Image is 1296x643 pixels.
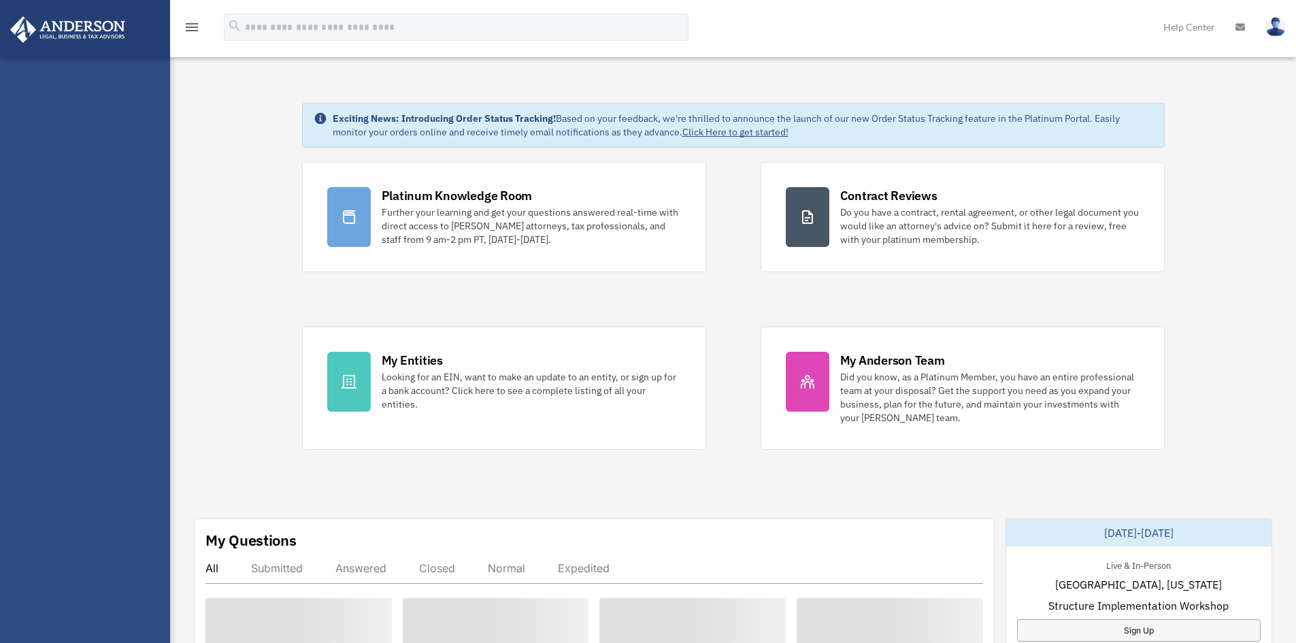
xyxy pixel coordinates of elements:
div: My Questions [205,530,297,550]
img: Anderson Advisors Platinum Portal [6,16,129,43]
a: Sign Up [1017,619,1261,642]
a: Contract Reviews Do you have a contract, rental agreement, or other legal document you would like... [761,162,1165,272]
div: My Entities [382,352,443,369]
div: Platinum Knowledge Room [382,187,533,204]
a: My Anderson Team Did you know, as a Platinum Member, you have an entire professional team at your... [761,327,1165,450]
div: All [205,561,218,575]
div: Did you know, as a Platinum Member, you have an entire professional team at your disposal? Get th... [840,370,1140,425]
i: menu [184,19,200,35]
a: My Entities Looking for an EIN, want to make an update to an entity, or sign up for a bank accoun... [302,327,706,450]
div: [DATE]-[DATE] [1006,519,1272,546]
a: menu [184,24,200,35]
img: User Pic [1265,17,1286,37]
a: Platinum Knowledge Room Further your learning and get your questions answered real-time with dire... [302,162,706,272]
div: Expedited [558,561,610,575]
i: search [227,18,242,33]
div: Based on your feedback, we're thrilled to announce the launch of our new Order Status Tracking fe... [333,112,1153,139]
div: Do you have a contract, rental agreement, or other legal document you would like an attorney's ad... [840,205,1140,246]
strong: Exciting News: Introducing Order Status Tracking! [333,112,556,125]
div: Submitted [251,561,303,575]
div: Looking for an EIN, want to make an update to an entity, or sign up for a bank account? Click her... [382,370,681,411]
span: [GEOGRAPHIC_DATA], [US_STATE] [1055,576,1222,593]
div: Live & In-Person [1095,557,1182,572]
div: Answered [335,561,386,575]
div: My Anderson Team [840,352,945,369]
div: Closed [419,561,455,575]
div: Further your learning and get your questions answered real-time with direct access to [PERSON_NAM... [382,205,681,246]
div: Normal [488,561,525,575]
a: Click Here to get started! [682,126,788,138]
div: Contract Reviews [840,187,937,204]
span: Structure Implementation Workshop [1048,597,1229,614]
